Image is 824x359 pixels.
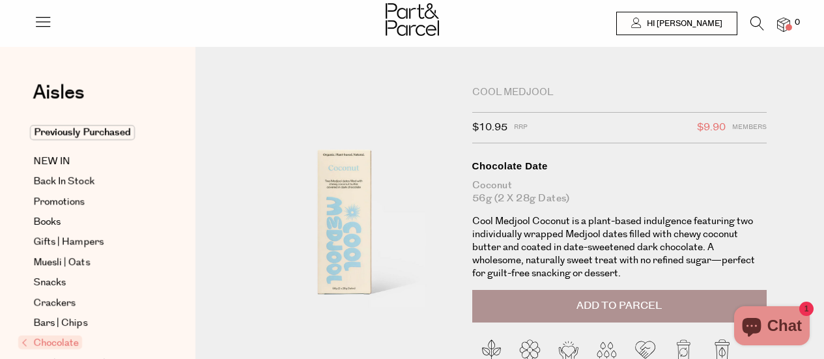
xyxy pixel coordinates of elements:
[18,336,82,349] span: Chocolate
[697,119,726,136] span: $9.90
[33,315,87,331] span: Bars | Chips
[30,125,135,140] span: Previously Purchased
[33,295,76,311] span: Crackers
[616,12,737,35] a: Hi [PERSON_NAME]
[33,174,94,190] span: Back In Stock
[33,125,152,141] a: Previously Purchased
[732,119,767,136] span: Members
[472,86,767,99] div: Cool Medjool
[21,336,152,351] a: Chocolate
[33,255,152,270] a: Muesli | Oats
[33,275,152,291] a: Snacks
[33,214,152,230] a: Books
[33,235,152,250] a: Gifts | Hampers
[33,174,152,190] a: Back In Stock
[33,295,152,311] a: Crackers
[33,315,152,331] a: Bars | Chips
[472,160,767,173] div: Chocolate Date
[644,18,722,29] span: Hi [PERSON_NAME]
[33,78,85,107] span: Aisles
[514,119,528,136] span: RRP
[33,194,152,210] a: Promotions
[33,83,85,115] a: Aisles
[791,17,803,29] span: 0
[33,255,90,270] span: Muesli | Oats
[386,3,439,36] img: Part&Parcel
[472,215,767,280] p: Cool Medjool Coconut is a plant-based indulgence featuring two individually wrapped Medjool dates...
[576,298,662,313] span: Add to Parcel
[777,18,790,31] a: 0
[730,306,814,349] inbox-online-store-chat: Shopify online store chat
[472,290,767,323] button: Add to Parcel
[33,214,61,230] span: Books
[33,154,152,169] a: NEW IN
[234,86,452,343] img: Chocolate Date
[33,194,85,210] span: Promotions
[33,154,70,169] span: NEW IN
[33,275,66,291] span: Snacks
[33,235,104,250] span: Gifts | Hampers
[472,119,507,136] span: $10.95
[472,179,767,205] div: Coconut 56g (2 x 28g Dates)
